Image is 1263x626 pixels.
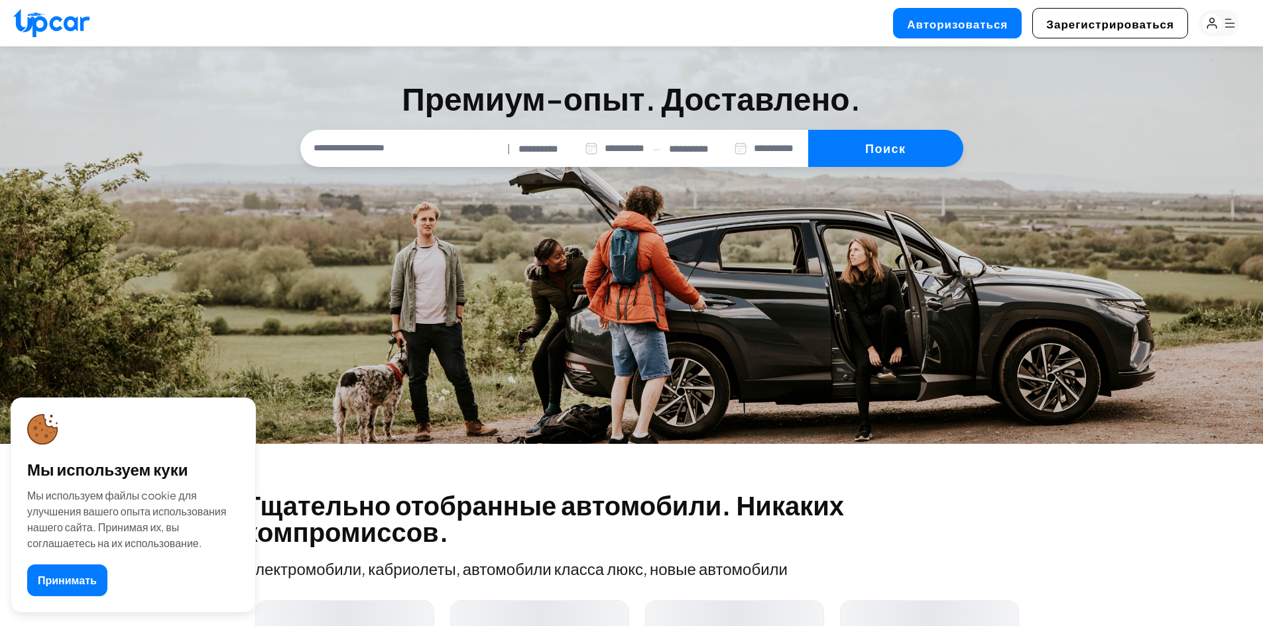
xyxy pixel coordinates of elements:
[245,488,845,548] font: Тщательно отобранные автомобили. Никаких компромиссов.
[402,78,861,118] font: Премиум-опыт. Доставлено.
[907,17,1008,31] font: Авторизоваться
[893,8,1022,38] button: Авторизоваться
[27,564,107,596] button: Принимать
[27,414,58,445] img: cookie-icon.svg
[808,130,963,167] button: Поиск
[1032,8,1188,38] button: Зарегистрироваться
[865,140,906,156] font: Поиск
[38,573,97,587] font: Принимать
[652,142,661,154] font: —
[27,488,226,550] font: Мы используем файлы cookie для улучшения вашего опыта использования нашего сайта. Принимая их, вы...
[13,9,90,37] img: Upcar Logo
[1046,17,1174,31] font: Зарегистрироваться
[27,459,188,479] font: Мы используем куки
[507,142,511,154] font: |
[245,558,788,578] font: Электромобили, кабриолеты, автомобили класса люкс, новые автомобили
